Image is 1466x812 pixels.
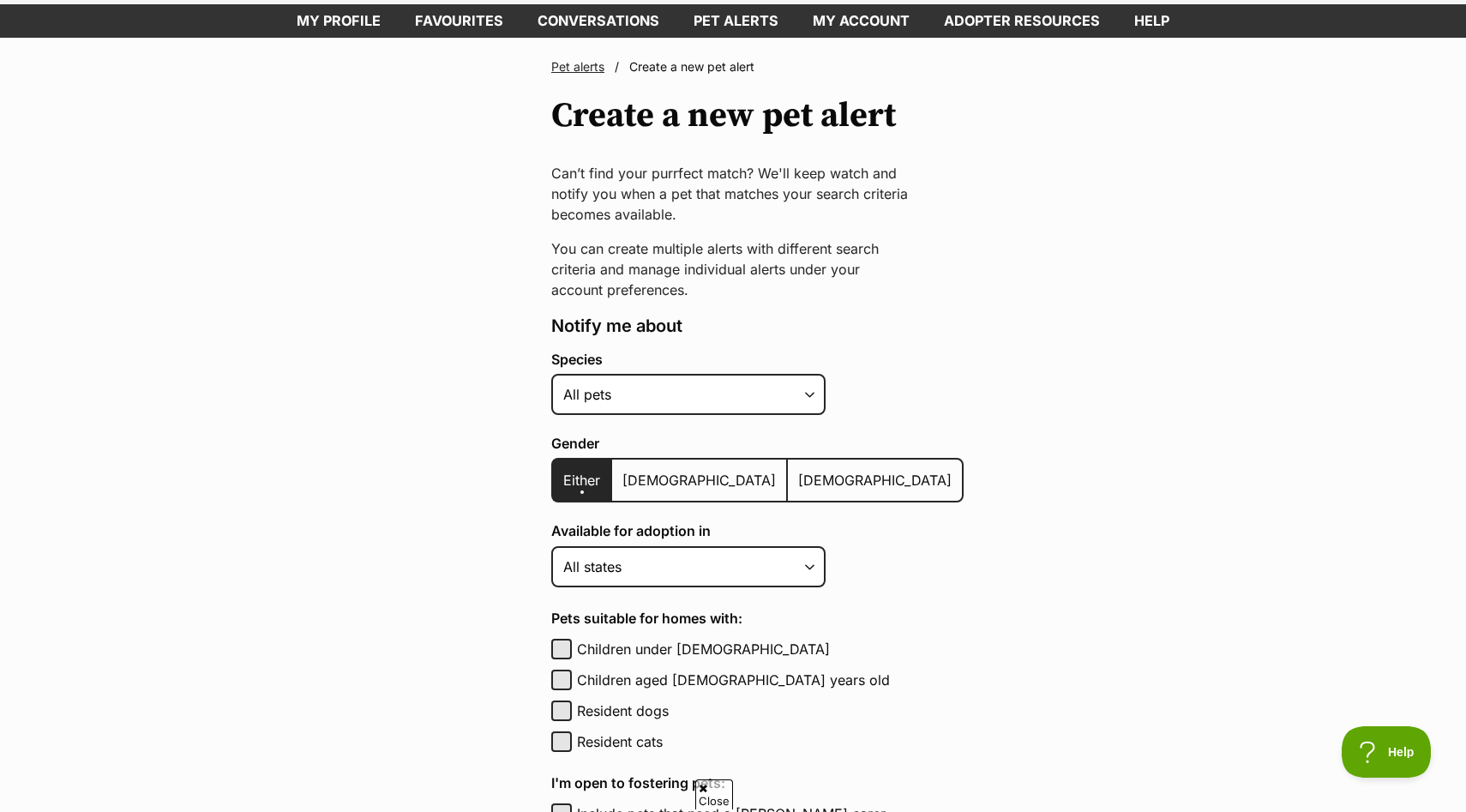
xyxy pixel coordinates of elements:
[551,352,964,367] label: Species
[577,639,964,659] label: Children under [DEMOGRAPHIC_DATA]
[551,96,896,135] h1: Create a new pet alert
[398,4,520,38] a: Favourites
[551,436,964,451] label: Gender
[551,316,682,336] span: Notify me about
[279,4,398,38] a: My profile
[676,4,796,38] a: Pet alerts
[629,59,754,74] span: Create a new pet alert
[615,58,619,75] span: /
[577,731,964,752] label: Resident cats
[551,773,964,793] h4: I'm open to fostering pets:
[622,472,776,489] span: [DEMOGRAPHIC_DATA]
[563,472,600,489] span: Either
[1117,4,1187,38] a: Help
[551,523,964,538] label: Available for adoption in
[695,779,733,809] span: Close
[798,472,952,489] span: [DEMOGRAPHIC_DATA]
[577,701,964,721] label: Resident dogs
[551,59,604,74] a: Pet alerts
[577,670,964,690] label: Children aged [DEMOGRAPHIC_DATA] years old
[551,58,915,75] nav: Breadcrumbs
[551,163,915,225] p: Can’t find your purrfect match? We'll keep watch and notify you when a pet that matches your sear...
[551,238,915,300] p: You can create multiple alerts with different search criteria and manage individual alerts under ...
[1342,726,1432,778] iframe: Help Scout Beacon - Open
[927,4,1117,38] a: Adopter resources
[796,4,927,38] a: My account
[520,4,676,38] a: conversations
[551,608,964,629] h4: Pets suitable for homes with:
